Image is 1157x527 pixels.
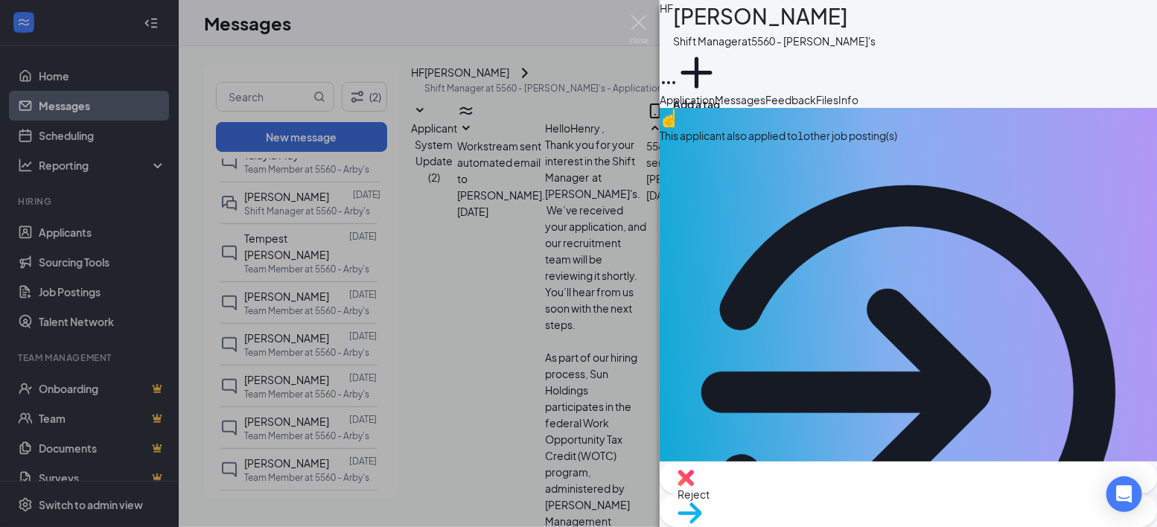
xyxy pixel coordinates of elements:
div: Shift Manager at 5560 - [PERSON_NAME]'s [673,33,876,49]
div: This applicant also applied to 1 other job posting(s) [660,127,1157,144]
span: Files [816,93,838,106]
span: Application [660,93,715,106]
button: PlusAdd a tag [673,49,720,112]
svg: Plus [673,49,720,96]
svg: Ellipses [660,74,678,92]
span: Feedback [765,93,816,106]
span: Reject [678,486,1139,502]
span: Info [838,93,858,106]
span: Messages [715,93,765,106]
div: Open Intercom Messenger [1106,476,1142,512]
